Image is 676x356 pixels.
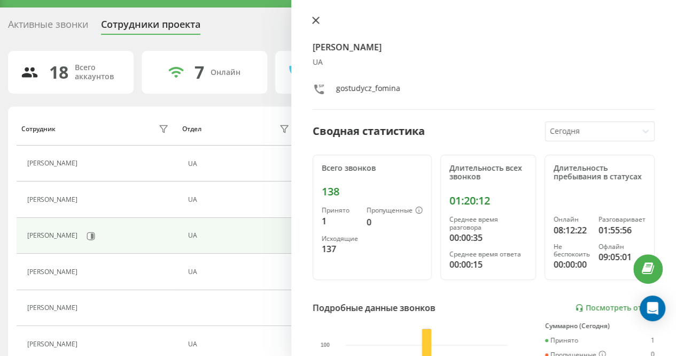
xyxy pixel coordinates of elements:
div: Не беспокоить [554,243,590,259]
div: Сводная статистика [313,123,425,139]
a: Посмотреть отчет [575,304,655,313]
h4: [PERSON_NAME] [313,41,655,54]
div: 0 [367,216,423,229]
div: 01:55:56 [599,224,646,237]
div: Разговаривает [599,216,646,223]
div: Длительность пребывания в статусах [554,164,646,182]
div: 1 [322,215,358,228]
div: Длительность всех звонков [449,164,527,182]
div: 00:00:15 [449,258,527,271]
div: 00:00:00 [554,258,590,271]
text: 100 [321,342,330,348]
div: UA [188,340,292,348]
div: [PERSON_NAME] [27,340,80,348]
div: 18 [49,62,68,82]
div: Open Intercom Messenger [640,296,665,321]
div: Подробные данные звонков [313,301,436,314]
div: [PERSON_NAME] [27,304,80,312]
div: UA [188,196,292,203]
div: 08:12:22 [554,224,590,237]
div: Сотрудники проекта [101,19,200,35]
div: Принято [322,207,358,214]
div: Офлайн [599,243,646,251]
div: 138 [322,185,423,198]
div: Исходящие [322,235,358,243]
div: Пропущенные [367,207,423,215]
div: UA [188,160,292,168]
div: Активные звонки [8,19,88,35]
div: Всего аккаунтов [75,63,121,81]
div: 01:20:12 [449,194,527,207]
div: 09:05:01 [599,251,646,263]
div: 00:00:35 [449,231,527,244]
div: Онлайн [211,68,240,77]
div: Сотрудник [21,125,56,133]
div: Среднее время ответа [449,251,527,258]
div: Среднее время разговора [449,216,527,231]
div: [PERSON_NAME] [27,268,80,276]
div: [PERSON_NAME] [27,160,80,167]
div: gostudycz_fomina [336,83,400,99]
div: [PERSON_NAME] [27,196,80,203]
div: UA [188,232,292,239]
div: Всего звонков [322,164,423,173]
div: UA [188,268,292,276]
div: [PERSON_NAME] [27,232,80,239]
div: Принято [545,337,578,344]
div: 137 [322,243,358,255]
div: Онлайн [554,216,590,223]
div: Отдел [182,125,201,133]
div: 7 [195,62,204,82]
div: 1 [651,337,655,344]
div: UA [313,58,655,67]
div: Суммарно (Сегодня) [545,322,655,330]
